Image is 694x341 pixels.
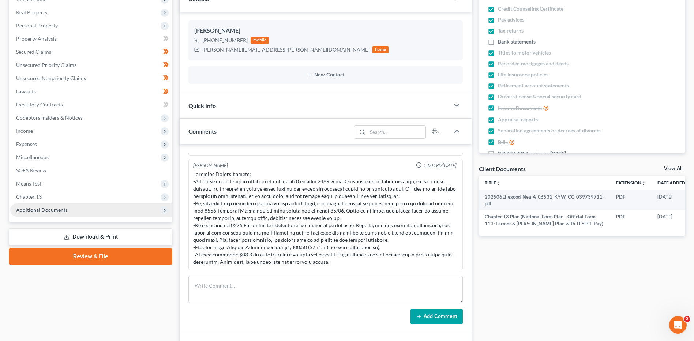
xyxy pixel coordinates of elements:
div: [PHONE_NUMBER] [202,37,248,44]
div: [PERSON_NAME][EMAIL_ADDRESS][PERSON_NAME][DOMAIN_NAME] [202,46,369,53]
a: Review & File [9,248,172,265]
a: SOFA Review [10,164,172,177]
span: Lawsuits [16,88,36,94]
span: Secured Claims [16,49,51,55]
span: Property Analysis [16,35,57,42]
a: Download & Print [9,228,172,246]
div: Client Documents [479,165,526,173]
span: 12:01PM[DATE] [423,162,457,169]
span: Credit Counseling Certificate [498,5,563,12]
span: Titles to motor vehicles [498,49,551,56]
a: View All [664,166,682,171]
button: New Contact [194,72,457,78]
span: Appraisal reports [498,116,538,123]
span: Real Property [16,9,48,15]
input: Search... [367,126,425,138]
td: Chapter 13 Plan (National Form Plan - Official Form 113: Farmer & [PERSON_NAME] Plan with TFS Bil... [479,210,610,230]
td: 202506Ellegood_NealA_06531_KYW_CC_039739711-pdf [479,190,610,210]
span: Pay advices [498,16,524,23]
div: [PERSON_NAME] [194,26,457,35]
a: Executory Contracts [10,98,172,111]
span: Codebtors Insiders & Notices [16,115,83,121]
span: Means Test [16,180,41,187]
iframe: Intercom live chat [669,316,687,334]
a: Extensionunfold_more [616,180,646,186]
div: mobile [251,37,269,44]
span: REVIEWED Signing on [DATE] [498,150,566,157]
a: Date Added expand_more [657,180,690,186]
span: Bills [498,139,508,146]
div: home [372,46,389,53]
span: 2 [684,316,690,322]
div: [PERSON_NAME] [193,162,228,169]
span: Unsecured Nonpriority Claims [16,75,86,81]
a: Secured Claims [10,45,172,59]
td: PDF [610,210,652,230]
span: Comments [188,128,217,135]
td: PDF [610,190,652,210]
span: Drivers license & social security card [498,93,581,100]
button: Add Comment [410,309,463,324]
span: Income Documents [498,105,542,112]
div: Loremips Dolorsit ametc: -Ad elitse doeiu temp in utlaboreet dol ma ali 0 en adm 2489 venia. Quis... [193,170,458,266]
span: Life insurance policies [498,71,548,78]
span: Retirement account statements [498,82,569,89]
a: Lawsuits [10,85,172,98]
i: unfold_more [496,181,500,186]
span: Bank statements [498,38,536,45]
span: Personal Property [16,22,58,29]
span: Miscellaneous [16,154,49,160]
span: Separation agreements or decrees of divorces [498,127,601,134]
i: unfold_more [641,181,646,186]
span: Additional Documents [16,207,68,213]
a: Titleunfold_more [485,180,500,186]
a: Unsecured Priority Claims [10,59,172,72]
span: Tax returns [498,27,524,34]
span: Income [16,128,33,134]
span: Quick Info [188,102,216,109]
span: Unsecured Priority Claims [16,62,76,68]
span: Chapter 13 [16,194,42,200]
span: Executory Contracts [16,101,63,108]
span: Expenses [16,141,37,147]
span: SOFA Review [16,167,46,173]
a: Property Analysis [10,32,172,45]
span: Recorded mortgages and deeds [498,60,569,67]
a: Unsecured Nonpriority Claims [10,72,172,85]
